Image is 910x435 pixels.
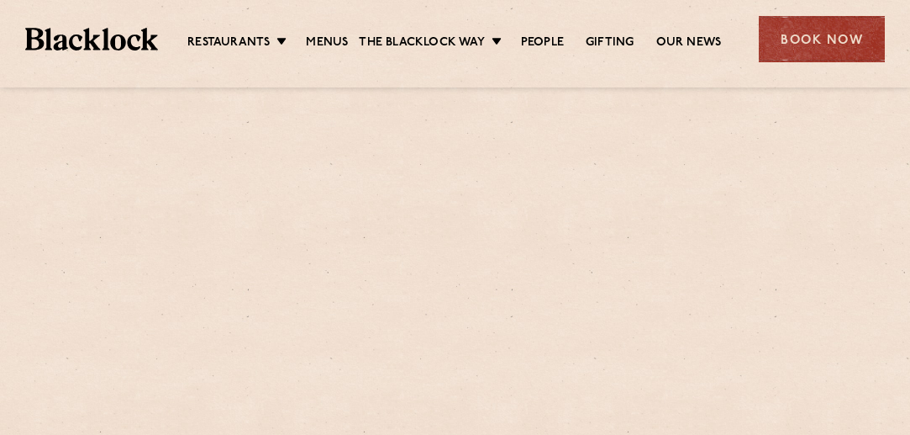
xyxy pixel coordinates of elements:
a: Our News [656,34,722,53]
a: Restaurants [187,34,270,53]
img: BL_Textured_Logo-footer-cropped.svg [25,28,158,50]
a: The Blacklock Way [359,34,484,53]
a: Menus [306,34,348,53]
div: Book Now [759,16,885,62]
a: People [521,34,564,53]
a: Gifting [586,34,634,53]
